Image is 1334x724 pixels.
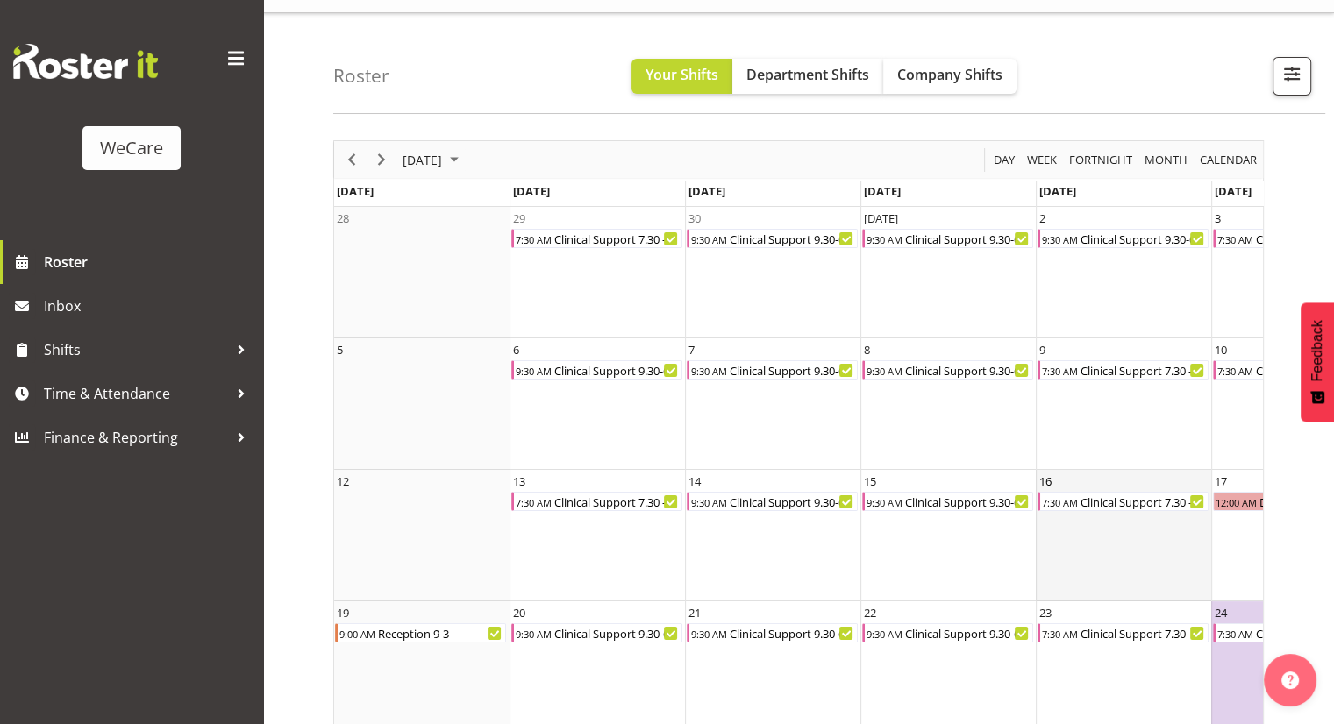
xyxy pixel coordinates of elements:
div: [DATE] [864,209,898,227]
td: Thursday, October 2, 2025 [1036,207,1211,338]
div: Clinical Support 9.30-6 [903,624,1032,642]
img: Rosterit website logo [13,44,158,79]
div: 12 [337,472,349,490]
span: Roster [44,249,254,275]
div: Clinical Support 7.30 - 4 Begin From Thursday, October 9, 2025 at 7:30:00 AM GMT+13:00 Ends At Th... [1038,360,1209,380]
div: 9:30 AM [689,624,728,642]
td: Wednesday, October 8, 2025 [860,338,1036,470]
div: Clinical Support 9.30-6 [728,361,857,379]
div: Clinical Support 9.30-6 [903,230,1032,247]
span: Finance & Reporting [44,424,228,451]
div: 7:30 AM [514,493,553,510]
div: 7:30 AM [1040,361,1079,379]
div: Clinical Support 9.30-6 [728,230,857,247]
td: Sunday, October 5, 2025 [334,338,510,470]
div: Clinical Support 9.30-6 [903,493,1032,510]
div: 9:30 AM [865,493,903,510]
div: Previous [337,141,367,178]
span: Month [1143,149,1189,171]
td: Monday, October 13, 2025 [510,470,685,601]
div: Clinical Support 9.30-6 [553,624,681,642]
button: Previous [340,149,364,171]
div: 9:30 AM [689,493,728,510]
div: Clinical Support 9.30-6 [728,493,857,510]
div: Clinical Support 7.30 - 4 Begin From Monday, October 13, 2025 at 7:30:00 AM GMT+13:00 Ends At Mon... [511,492,682,511]
div: Clinical Support 7.30 - 4 [1079,624,1208,642]
div: Clinical Support 9.30-6 Begin From Tuesday, October 14, 2025 at 9:30:00 AM GMT+13:00 Ends At Tues... [687,492,858,511]
button: Company Shifts [883,59,1017,94]
span: [DATE] [401,149,444,171]
div: Clinical Support 7.30 - 4 [553,493,681,510]
td: Thursday, October 9, 2025 [1036,338,1211,470]
span: Fortnight [1067,149,1134,171]
span: Company Shifts [897,65,1002,84]
button: Feedback - Show survey [1301,302,1334,422]
td: Monday, October 6, 2025 [510,338,685,470]
div: 7:30 AM [1040,624,1079,642]
div: Clinical Support 9.30-6 [728,624,857,642]
span: [DATE] [337,183,374,199]
td: Thursday, October 16, 2025 [1036,470,1211,601]
span: Week [1025,149,1059,171]
div: 8 [864,341,870,358]
td: Sunday, September 28, 2025 [334,207,510,338]
span: calendar [1198,149,1259,171]
div: 12:00 AM [1214,493,1258,510]
div: Clinical Support 9.30-6 Begin From Tuesday, October 7, 2025 at 9:30:00 AM GMT+13:00 Ends At Tuesd... [687,360,858,380]
span: Department Shifts [746,65,869,84]
div: Clinical Support 9.30-6 Begin From Wednesday, October 22, 2025 at 9:30:00 AM GMT+13:00 Ends At We... [862,623,1033,642]
div: Clinical Support 9.30-6 [1079,230,1208,247]
div: 22 [864,604,876,621]
div: 10 [1215,341,1227,358]
div: 7:30 AM [1216,361,1254,379]
div: 7:30 AM [1040,493,1079,510]
div: Clinical Support 7.30 - 4 Begin From Thursday, October 23, 2025 at 7:30:00 AM GMT+13:00 Ends At T... [1038,623,1209,642]
div: Clinical Support 7.30 - 4 [1079,493,1208,510]
button: Month [1197,149,1260,171]
div: 9:00 AM [338,624,376,642]
div: 2 [1039,209,1045,227]
span: [DATE] [688,183,725,199]
button: Filter Shifts [1273,57,1311,96]
div: Clinical Support 9.30-6 [553,361,681,379]
div: Reception 9-3 Begin From Sunday, October 19, 2025 at 9:00:00 AM GMT+13:00 Ends At Sunday, October... [335,623,506,642]
div: Clinical Support 7.30 - 4 Begin From Thursday, October 16, 2025 at 7:30:00 AM GMT+13:00 Ends At T... [1038,492,1209,511]
span: Your Shifts [646,65,718,84]
div: 7:30 AM [1216,624,1254,642]
div: 6 [513,341,519,358]
div: 20 [513,604,525,621]
div: 21 [688,604,701,621]
div: Clinical Support 7.30 - 4 Begin From Monday, September 29, 2025 at 7:30:00 AM GMT+13:00 Ends At M... [511,229,682,248]
button: Your Shifts [631,59,732,94]
span: Inbox [44,293,254,319]
div: 5 [337,341,343,358]
button: Timeline Week [1024,149,1060,171]
button: Next [370,149,394,171]
div: 3 [1215,209,1221,227]
div: 9:30 AM [865,230,903,247]
span: Feedback [1309,320,1325,381]
div: 9:30 AM [514,624,553,642]
button: Timeline Month [1142,149,1191,171]
div: Clinical Support 9.30-6 Begin From Tuesday, October 21, 2025 at 9:30:00 AM GMT+13:00 Ends At Tues... [687,623,858,642]
div: 28 [337,209,349,227]
div: Clinical Support 9.30-6 Begin From Wednesday, October 8, 2025 at 9:30:00 AM GMT+13:00 Ends At Wed... [862,360,1033,380]
h4: Roster [333,66,389,86]
td: Monday, September 29, 2025 [510,207,685,338]
div: 30 [688,209,701,227]
div: 29 [513,209,525,227]
span: [DATE] [513,183,550,199]
div: 15 [864,472,876,490]
div: 16 [1039,472,1052,490]
div: Clinical Support 7.30 - 4 [553,230,681,247]
img: help-xxl-2.png [1281,671,1299,689]
td: Tuesday, September 30, 2025 [685,207,860,338]
div: Clinical Support 9.30-6 Begin From Monday, October 20, 2025 at 9:30:00 AM GMT+13:00 Ends At Monda... [511,623,682,642]
div: 23 [1039,604,1052,621]
div: 24 [1215,604,1227,621]
div: 9:30 AM [689,230,728,247]
div: 7 [688,341,695,358]
td: Sunday, October 12, 2025 [334,470,510,601]
div: 17 [1215,472,1227,490]
div: Clinical Support 9.30-6 Begin From Monday, October 6, 2025 at 9:30:00 AM GMT+13:00 Ends At Monday... [511,360,682,380]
